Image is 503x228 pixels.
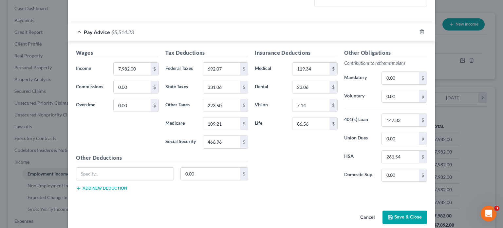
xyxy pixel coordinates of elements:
input: 0.00 [114,99,151,112]
button: Cancel [355,211,380,224]
label: Other Taxes [162,99,199,112]
button: Save & Close [382,211,427,224]
div: $ [240,63,248,75]
h5: Other Deductions [76,154,248,162]
span: 3 [494,206,499,211]
label: Social Security [162,135,199,149]
input: 0.00 [382,114,419,126]
input: 0.00 [292,117,329,130]
input: 0.00 [203,81,240,93]
label: Mandatory [341,72,378,85]
input: 0.00 [382,132,419,145]
input: 0.00 [382,169,419,181]
label: Medicare [162,117,199,130]
span: Pay Advice [84,29,110,35]
div: $ [419,90,427,103]
div: $ [240,99,248,112]
div: $ [419,114,427,126]
label: Voluntary [341,90,378,103]
h5: Insurance Deductions [255,49,338,57]
h5: Other Obligations [344,49,427,57]
div: $ [329,99,337,112]
div: $ [240,168,248,180]
input: 0.00 [382,72,419,84]
div: $ [151,99,158,112]
div: $ [329,63,337,75]
p: Contributions to retirement plans [344,60,427,66]
span: $5,514.23 [111,29,134,35]
input: 0.00 [382,151,419,163]
label: Federal Taxes [162,62,199,75]
label: Medical [251,62,289,75]
label: Domestic Sup. [341,169,378,182]
label: HSA [341,150,378,163]
label: Overtime [73,99,110,112]
div: $ [329,81,337,93]
input: 0.00 [203,63,240,75]
label: Life [251,117,289,130]
div: $ [329,117,337,130]
input: Specify... [76,168,174,180]
div: $ [240,136,248,148]
div: $ [151,63,158,75]
div: $ [151,81,158,93]
input: 0.00 [114,63,151,75]
label: Commissions [73,81,110,94]
input: 0.00 [203,117,240,130]
input: 0.00 [203,99,240,112]
div: $ [419,132,427,145]
input: 0.00 [203,136,240,148]
div: $ [240,81,248,93]
input: 0.00 [382,90,419,103]
div: $ [240,117,248,130]
iframe: Intercom live chat [481,206,496,221]
div: $ [419,72,427,84]
input: 0.00 [292,81,329,93]
label: Vision [251,99,289,112]
input: 0.00 [292,99,329,112]
button: Add new deduction [76,186,127,191]
div: $ [419,169,427,181]
label: Dental [251,81,289,94]
span: Income [76,65,91,71]
input: 0.00 [292,63,329,75]
h5: Tax Deductions [165,49,248,57]
h5: Wages [76,49,159,57]
div: $ [419,151,427,163]
label: 401(k) Loan [341,114,378,127]
input: 0.00 [114,81,151,93]
label: State Taxes [162,81,199,94]
label: Union Dues [341,132,378,145]
input: 0.00 [181,168,240,180]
